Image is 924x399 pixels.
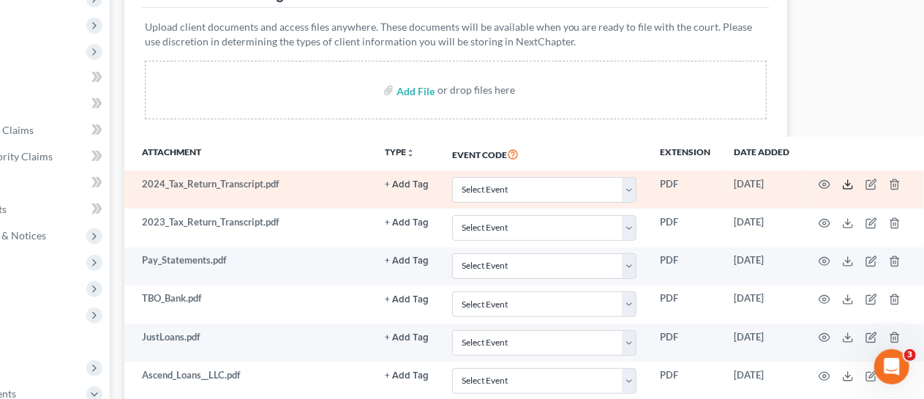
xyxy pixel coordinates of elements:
[648,209,722,247] td: PDF
[124,247,373,286] td: Pay_Statements.pdf
[406,149,415,157] i: unfold_more
[385,368,429,382] a: + Add Tag
[722,137,801,171] th: Date added
[648,171,722,209] td: PDF
[722,247,801,286] td: [DATE]
[385,180,429,190] button: + Add Tag
[440,137,649,171] th: Event Code
[124,171,373,209] td: 2024_Tax_Return_Transcript.pdf
[648,286,722,324] td: PDF
[722,209,801,247] td: [DATE]
[385,291,429,305] a: + Add Tag
[722,171,801,209] td: [DATE]
[385,333,429,343] button: + Add Tag
[145,20,767,49] p: Upload client documents and access files anywhere. These documents will be available when you are...
[648,247,722,286] td: PDF
[124,137,373,171] th: Attachment
[874,349,909,384] iframe: Intercom live chat
[648,137,722,171] th: Extension
[722,286,801,324] td: [DATE]
[385,256,429,266] button: + Add Tag
[385,330,429,344] a: + Add Tag
[437,83,515,97] div: or drop files here
[385,148,415,157] button: TYPEunfold_more
[385,215,429,229] a: + Add Tag
[722,324,801,362] td: [DATE]
[124,209,373,247] td: 2023_Tax_Return_Transcript.pdf
[124,286,373,324] td: TBO_Bank.pdf
[124,324,373,362] td: JustLoans.pdf
[385,253,429,267] a: + Add Tag
[648,324,722,362] td: PDF
[385,295,429,305] button: + Add Tag
[385,177,429,191] a: + Add Tag
[385,371,429,381] button: + Add Tag
[904,349,916,361] span: 3
[385,218,429,228] button: + Add Tag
